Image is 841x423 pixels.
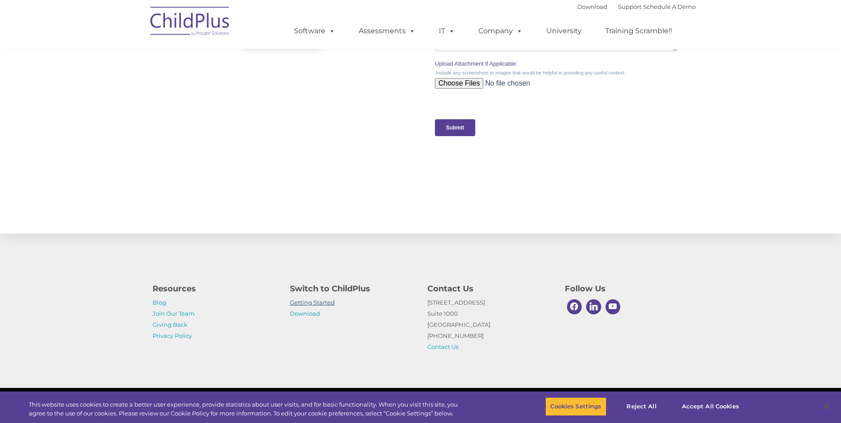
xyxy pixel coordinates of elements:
[577,3,696,10] font: |
[290,299,335,306] a: Getting Started
[427,343,458,350] a: Contact Us
[643,3,696,10] a: Schedule A Demo
[153,282,277,295] h4: Resources
[469,22,532,40] a: Company
[603,297,623,317] a: Youtube
[577,3,607,10] a: Download
[153,321,188,328] a: Giving Back
[430,22,464,40] a: IT
[545,397,606,416] button: Cookies Settings
[123,59,150,65] span: Last name
[427,282,552,295] h4: Contact Us
[565,297,584,317] a: Facebook
[596,22,681,40] a: Training Scramble!!
[350,22,424,40] a: Assessments
[146,0,235,45] img: ChildPlus by Procare Solutions
[290,310,320,317] a: Download
[565,282,689,295] h4: Follow Us
[290,282,414,295] h4: Switch to ChildPlus
[29,400,462,418] div: This website uses cookies to create a better user experience, provide statistics about user visit...
[285,22,344,40] a: Software
[427,297,552,352] p: [STREET_ADDRESS] Suite 1000 [GEOGRAPHIC_DATA] [PHONE_NUMBER]
[677,397,744,416] button: Accept All Cookies
[614,397,669,416] button: Reject All
[123,95,161,102] span: Phone number
[153,310,195,317] a: Join Our Team
[153,332,192,339] a: Privacy Policy
[817,397,837,416] button: Close
[618,3,642,10] a: Support
[584,297,603,317] a: Linkedin
[537,22,591,40] a: University
[153,299,166,306] a: Blog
